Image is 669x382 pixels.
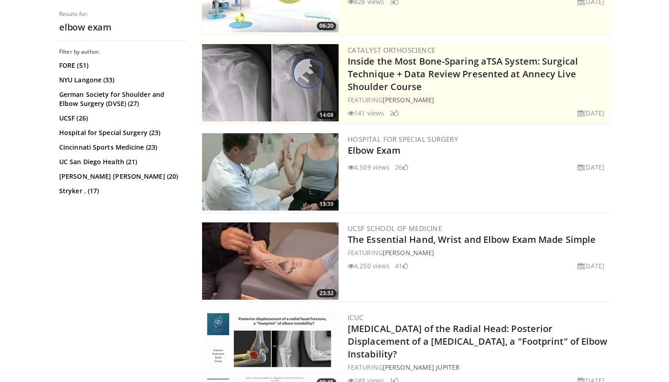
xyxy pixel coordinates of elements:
a: Hospital for Special Surgery [348,135,458,144]
h3: Filter by author: [59,48,187,55]
li: 4,509 views [348,162,390,172]
li: 141 views [348,108,384,118]
a: [PERSON_NAME] [383,95,434,104]
a: 13:39 [202,133,339,211]
img: wolfe_3.png.300x170_q85_crop-smart_upscale.jpg [202,133,339,211]
a: [PERSON_NAME] [383,248,434,257]
a: Elbow Exam [348,144,400,156]
a: UC San Diego Health (21) [59,157,184,166]
li: 2 [390,108,399,118]
a: The Essential Hand, Wrist and Elbow Exam Made Simple [348,233,596,246]
div: FEATURING [348,95,608,105]
span: 13:39 [317,200,336,208]
a: ICUC [348,313,364,322]
li: 41 [395,261,408,271]
li: 4,250 views [348,261,390,271]
div: FEATURING [348,362,608,372]
span: 23:32 [317,289,336,297]
img: f0116f5b-d246-47f5-8fdb-a88ee1391402.300x170_q85_crop-smart_upscale.jpg [202,222,339,300]
li: [DATE] [578,108,604,118]
img: 9f15458b-d013-4cfd-976d-a83a3859932f.300x170_q85_crop-smart_upscale.jpg [202,44,339,121]
a: Inside the Most Bone-Sparing aTSA System: Surgical Technique + Data Review Presented at Annecy Li... [348,55,578,93]
a: 14:08 [202,44,339,121]
a: [MEDICAL_DATA] of the Radial Head: Posterior Displacement of a [MEDICAL_DATA], a "Footprint" of E... [348,322,608,360]
a: [PERSON_NAME] [PERSON_NAME] (20) [59,172,184,181]
a: Hospital for Special Surgery (23) [59,128,184,137]
a: [PERSON_NAME] Jupiter [383,363,460,372]
span: 14:08 [317,111,336,119]
a: Catalyst OrthoScience [348,45,435,55]
a: UCSF (26) [59,114,184,123]
li: [DATE] [578,261,604,271]
a: Cincinnati Sports Medicine (23) [59,143,184,152]
a: NYU Langone (33) [59,75,184,85]
p: Results for: [59,10,187,18]
li: 26 [395,162,408,172]
a: Stryker . (17) [59,186,184,196]
div: FEATURING [348,248,608,257]
h2: elbow exam [59,21,187,33]
a: 23:32 [202,222,339,300]
a: UCSF School of Medicine [348,224,442,233]
a: FORE (51) [59,61,184,70]
li: [DATE] [578,162,604,172]
a: German Society for Shoulder and Elbow Surgery (DVSE) (27) [59,90,184,108]
span: 06:20 [317,22,336,30]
